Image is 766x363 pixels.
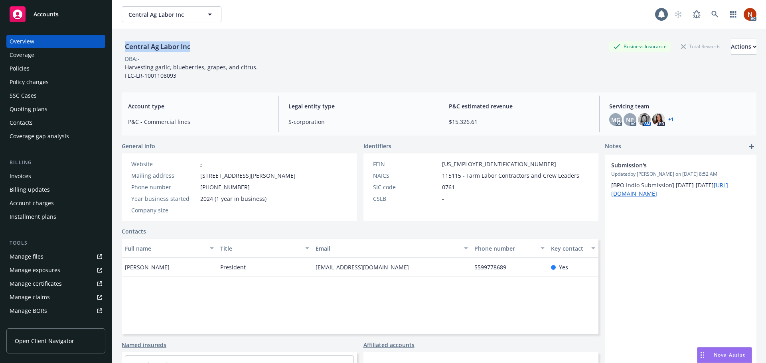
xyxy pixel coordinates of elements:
div: Coverage gap analysis [10,130,69,143]
span: [PERSON_NAME] [125,263,170,271]
a: Search [707,6,723,22]
a: Coverage gap analysis [6,130,105,143]
div: Central Ag Labor Inc [122,41,193,52]
div: FEIN [373,160,439,168]
span: Yes [559,263,568,271]
a: 5599778689 [474,263,513,271]
a: - [200,160,202,168]
a: Policy changes [6,76,105,88]
span: - [442,194,444,203]
div: Website [131,160,197,168]
div: Actions [731,39,756,54]
span: [US_EMPLOYER_IDENTIFICATION_NUMBER] [442,160,556,168]
div: Overview [10,35,34,48]
div: Year business started [131,194,197,203]
a: Invoices [6,170,105,182]
a: Manage files [6,250,105,263]
a: Quoting plans [6,103,105,116]
button: Email [312,239,471,258]
span: Central Ag Labor Inc [128,10,197,19]
button: Phone number [471,239,547,258]
div: NAICS [373,171,439,180]
div: Tools [6,239,105,247]
div: CSLB [373,194,439,203]
div: Email [316,244,459,253]
img: photo [638,113,651,126]
div: Coverage [10,49,34,61]
div: Account charges [10,197,54,210]
a: Manage claims [6,291,105,304]
div: Policy changes [10,76,49,88]
a: +1 [668,117,674,122]
span: P&C estimated revenue [449,102,590,110]
button: Key contact [548,239,598,258]
a: Affiliated accounts [363,341,415,349]
span: $15,326.61 [449,118,590,126]
span: General info [122,142,155,150]
span: Harvesting garlic, blueberries, grapes, and citrus. FLC-LR-1001108093 [125,63,258,79]
div: Drag to move [697,347,707,363]
a: Manage BORs [6,304,105,317]
a: Manage exposures [6,264,105,277]
div: Manage exposures [10,264,60,277]
a: Billing updates [6,183,105,196]
div: Submission'sUpdatedby [PERSON_NAME] on [DATE] 8:52 AM[BPO Indio Submission] [DATE]-[DATE][URL][DO... [605,155,756,204]
div: Summary of insurance [10,318,70,331]
a: Manage certificates [6,277,105,290]
img: photo [744,8,756,21]
div: Billing [6,159,105,167]
button: Full name [122,239,217,258]
a: Summary of insurance [6,318,105,331]
div: SIC code [373,183,439,191]
p: [BPO Indio Submission] [DATE]-[DATE] [611,181,750,198]
button: Title [217,239,312,258]
span: NP [626,116,634,124]
a: Installment plans [6,210,105,223]
a: Account charges [6,197,105,210]
button: Nova Assist [697,347,752,363]
span: Updated by [PERSON_NAME] on [DATE] 8:52 AM [611,171,750,178]
a: Switch app [725,6,741,22]
img: photo [652,113,665,126]
a: Coverage [6,49,105,61]
a: Contacts [122,227,146,235]
span: Nova Assist [714,351,745,358]
div: Installment plans [10,210,56,223]
a: Overview [6,35,105,48]
div: Key contact [551,244,586,253]
a: add [747,142,756,151]
a: Policies [6,62,105,75]
div: Phone number [131,183,197,191]
span: Legal entity type [288,102,429,110]
a: Named insureds [122,341,166,349]
span: MG [611,116,620,124]
button: Actions [731,39,756,55]
span: Accounts [34,11,59,18]
a: Accounts [6,3,105,26]
span: President [220,263,246,271]
span: Submission's [611,161,729,169]
span: 115115 - Farm Labor Contractors and Crew Leaders [442,171,579,180]
div: Invoices [10,170,31,182]
span: P&C - Commercial lines [128,118,269,126]
span: Account type [128,102,269,110]
div: Manage certificates [10,277,62,290]
span: 2024 (1 year in business) [200,194,267,203]
span: [PHONE_NUMBER] [200,183,250,191]
div: Business Insurance [609,41,671,51]
a: [EMAIL_ADDRESS][DOMAIN_NAME] [316,263,415,271]
div: Phone number [474,244,535,253]
div: Contacts [10,116,33,129]
div: Manage files [10,250,43,263]
div: Manage BORs [10,304,47,317]
div: Title [220,244,300,253]
span: 0761 [442,183,455,191]
div: Full name [125,244,205,253]
a: Start snowing [670,6,686,22]
div: Quoting plans [10,103,47,116]
span: Identifiers [363,142,391,150]
div: Policies [10,62,30,75]
a: Contacts [6,116,105,129]
a: Report a Bug [689,6,705,22]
